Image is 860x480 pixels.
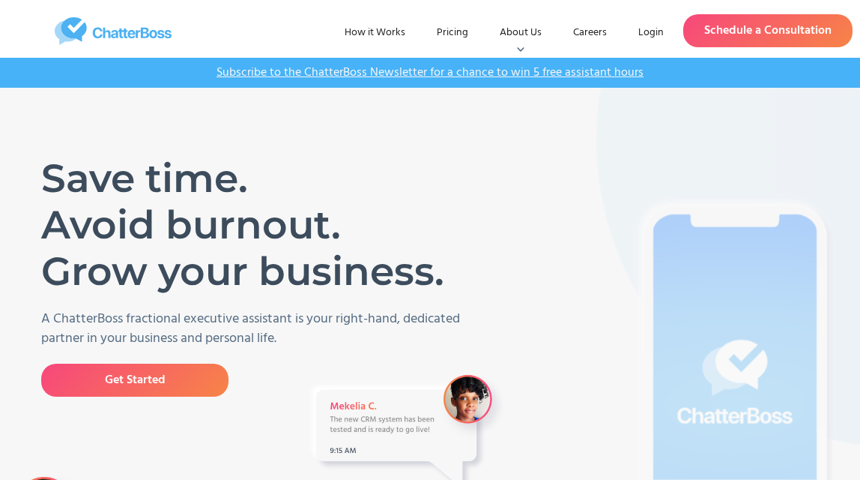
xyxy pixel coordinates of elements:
div: About Us [488,19,554,46]
p: A ChatterBoss fractional executive assistant is your right-hand, dedicated partner in your busine... [41,310,467,349]
a: How it Works [333,19,417,46]
a: Get Started [41,364,228,397]
div: About Us [500,25,542,40]
a: Careers [561,19,619,46]
a: Schedule a Consultation [683,14,853,47]
a: home [7,17,219,45]
a: Pricing [425,19,480,46]
a: Subscribe to the ChatterBoss Newsletter for a chance to win 5 free assistant hours [209,65,651,80]
h1: Save time. Avoid burnout. Grow your business. [41,155,445,295]
a: Login [626,19,676,46]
